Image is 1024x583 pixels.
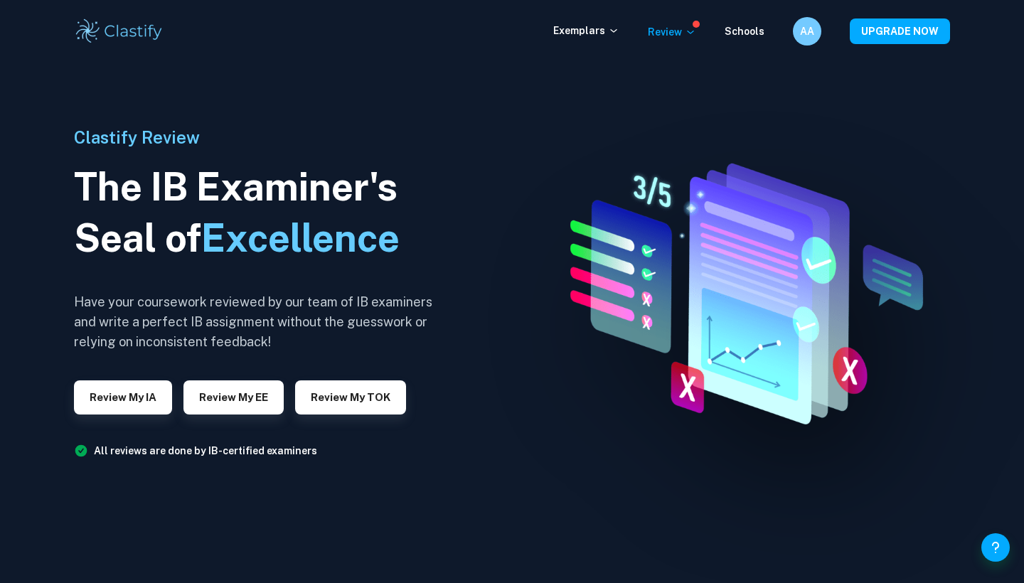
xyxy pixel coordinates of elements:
button: AA [793,17,821,46]
h6: AA [799,23,816,39]
h6: Have your coursework reviewed by our team of IB examiners and write a perfect IB assignment witho... [74,292,444,352]
button: Review my IA [74,380,172,414]
button: UPGRADE NOW [850,18,950,44]
button: Review my EE [183,380,284,414]
img: Clastify logo [74,17,164,46]
button: Review my TOK [295,380,406,414]
span: Excellence [201,215,400,260]
img: IA Review hero [536,151,942,432]
h6: Clastify Review [74,124,444,150]
a: All reviews are done by IB-certified examiners [94,445,317,456]
p: Review [648,24,696,40]
p: Exemplars [553,23,619,38]
button: Help and Feedback [981,533,1010,562]
h1: The IB Examiner's Seal of [74,161,444,264]
a: Schools [725,26,764,37]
